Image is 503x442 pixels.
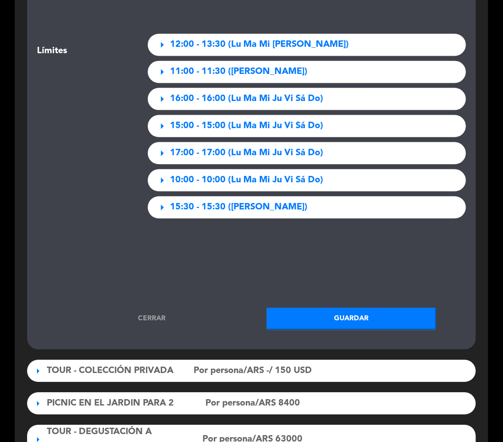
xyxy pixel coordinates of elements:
[442,365,454,377] span: visibility_off
[155,65,169,79] span: arrow_right
[267,307,436,330] button: Guardar
[170,173,323,187] span: 10:00 - 10:00 (Lu Ma Mi Ju Vi Sá Do)
[47,366,173,375] span: TOUR - COLECCIÓN PRIVADA
[32,398,44,409] span: arrow_right
[155,92,169,106] span: arrow_right
[170,65,307,79] span: 11:00 - 11:30 ([PERSON_NAME])
[155,119,169,133] span: arrow_right
[170,146,323,160] span: 17:00 - 17:00 (Lu Ma Mi Ju Vi Sá Do)
[194,364,312,378] span: Por persona/ARS -/ 150 USD
[170,119,323,133] span: 15:00 - 15:00 (Lu Ma Mi Ju Vi Sá Do)
[170,37,349,52] span: 12:00 - 13:30 (Lu Ma Mi [PERSON_NAME])
[442,398,454,409] span: visibility_off
[155,201,169,214] span: arrow_right
[155,38,169,52] span: arrow_right
[155,146,169,160] span: arrow_right
[205,396,300,410] span: Por persona/ARS 8400
[37,44,67,223] span: Límites
[170,200,307,214] span: 15:30 - 15:30 ([PERSON_NAME])
[170,92,323,106] span: 16:00 - 16:00 (Lu Ma Mi Ju Vi Sá Do)
[155,173,169,187] span: arrow_right
[32,365,44,377] span: arrow_right
[47,399,174,408] span: PICNIC EN EL JARDIN PARA 2
[67,313,236,324] a: Cerrar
